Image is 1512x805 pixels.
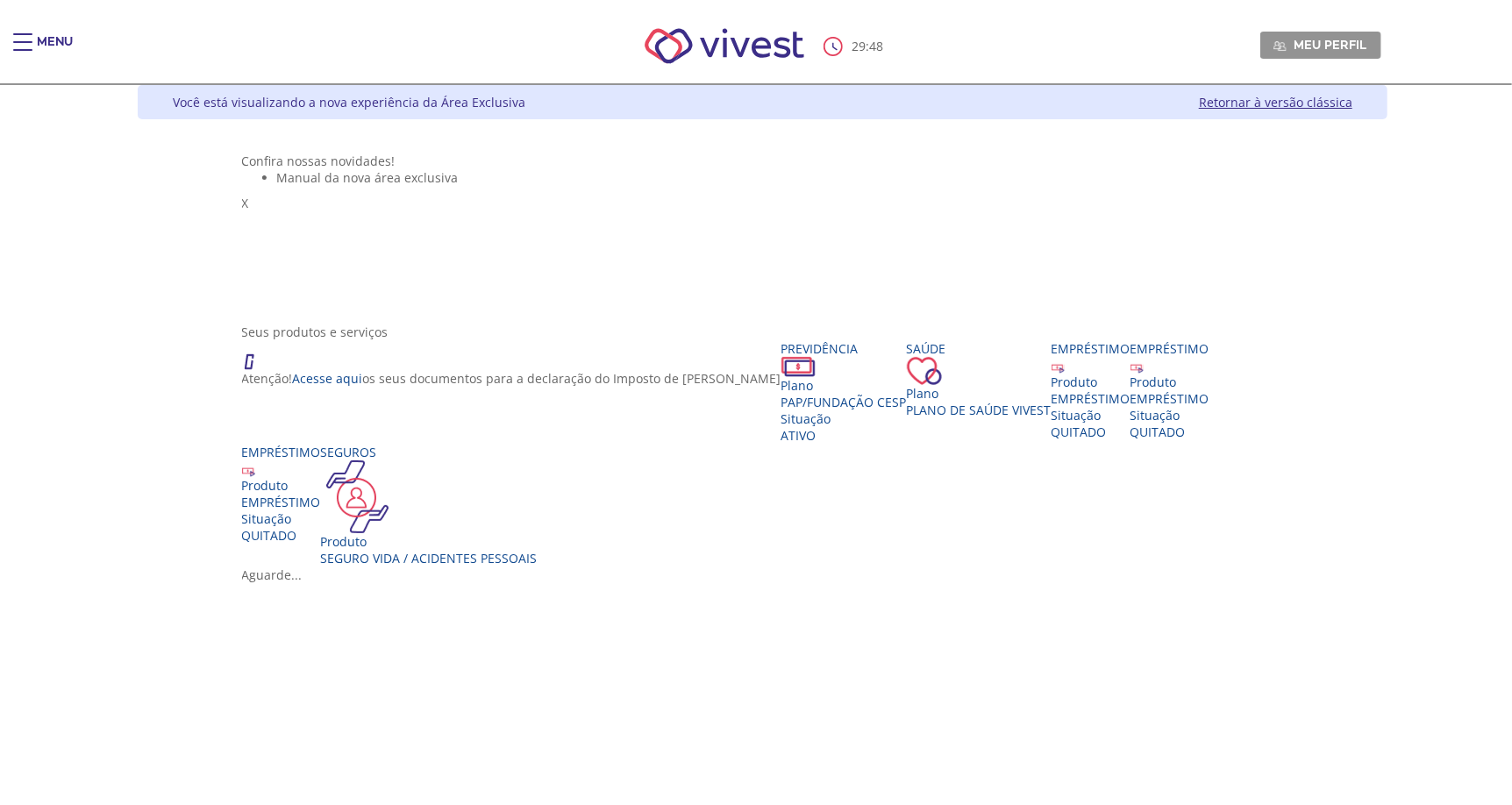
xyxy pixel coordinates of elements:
a: Meu perfil [1260,32,1381,58]
img: ico_emprestimo.svg [242,464,255,477]
span: QUITADO [242,527,297,544]
div: Situação [1130,407,1209,424]
span: QUITADO [1130,424,1186,440]
div: Situação [781,410,907,427]
img: ico_dinheiro.png [781,357,816,377]
span: PAP/Fundação CESP [781,394,907,410]
section: <span lang="en" dir="ltr">ProdutosCard</span> [242,324,1284,583]
a: Previdência PlanoPAP/Fundação CESP SituaçãoAtivo [781,340,907,444]
div: Plano [907,385,1052,402]
p: Atenção! os seus documentos para a declaração do Imposto de [PERSON_NAME] [242,370,781,387]
div: Seus produtos e serviços [242,324,1284,340]
div: EMPRÉSTIMO [242,494,321,510]
a: Empréstimo Produto EMPRÉSTIMO Situação QUITADO [242,444,321,544]
div: Menu [37,33,73,68]
a: Empréstimo Produto EMPRÉSTIMO Situação QUITADO [1130,340,1209,440]
span: Manual da nova área exclusiva [277,169,459,186]
div: Você está visualizando a nova experiência da Área Exclusiva [173,94,525,110]
div: : [824,37,887,56]
span: Plano de Saúde VIVEST [907,402,1052,418]
div: Produto [321,533,538,550]
span: Meu perfil [1294,37,1367,53]
span: QUITADO [1052,424,1107,440]
a: Saúde PlanoPlano de Saúde VIVEST [907,340,1052,418]
img: ico_emprestimo.svg [1052,360,1065,374]
div: Situação [242,510,321,527]
img: ico_seguros.png [321,460,394,533]
img: Meu perfil [1273,39,1287,53]
div: Seguro Vida / Acidentes Pessoais [321,550,538,566]
img: Vivest [625,9,824,83]
div: Empréstimo [1130,340,1209,357]
div: Produto [242,477,321,494]
div: Situação [1052,407,1130,424]
div: Empréstimo [242,444,321,460]
span: 29 [852,38,866,54]
div: Previdência [781,340,907,357]
img: ico_coracao.png [907,357,942,385]
div: EMPRÉSTIMO [1052,390,1130,407]
div: Confira nossas novidades! [242,153,1284,169]
a: Acesse aqui [293,370,363,387]
span: X [242,195,249,211]
div: Saúde [907,340,1052,357]
div: Produto [1052,374,1130,390]
div: Seguros [321,444,538,460]
div: Produto [1130,374,1209,390]
div: EMPRÉSTIMO [1130,390,1209,407]
div: Plano [781,377,907,394]
a: Seguros Produto Seguro Vida / Acidentes Pessoais [321,444,538,566]
section: <span lang="pt-BR" dir="ltr">Visualizador do Conteúdo da Web</span> 1 [242,153,1284,306]
div: Aguarde... [242,566,1284,583]
img: ico_atencao.png [242,340,272,370]
img: ico_emprestimo.svg [1130,360,1144,374]
span: 48 [869,38,883,54]
span: Ativo [781,427,817,444]
a: Retornar à versão clássica [1199,94,1352,110]
div: Empréstimo [1052,340,1130,357]
a: Empréstimo Produto EMPRÉSTIMO Situação QUITADO [1052,340,1130,440]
